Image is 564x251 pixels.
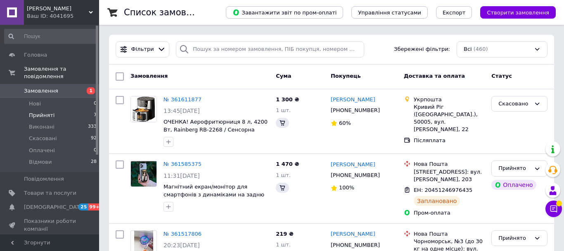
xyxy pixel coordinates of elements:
div: Прийнято [498,164,531,173]
a: № 361585375 [164,161,201,167]
span: Покупець [331,73,361,79]
span: 1 [87,87,95,94]
span: 1 300 ₴ [276,96,299,103]
input: Пошук за номером замовлення, ПІБ покупця, номером телефону, Email, номером накладної [176,41,364,57]
div: Ваш ID: 4041695 [27,12,99,20]
span: 333 [88,123,97,131]
a: [PERSON_NAME] [331,96,375,104]
div: [PHONE_NUMBER] [329,105,382,116]
button: Управління статусами [351,6,428,19]
span: Завантажити звіт по пром-оплаті [232,9,337,16]
a: Створити замовлення [472,9,556,15]
span: 219 ₴ [276,231,294,237]
a: № 361611877 [164,96,201,103]
img: Фото товару [131,161,156,186]
span: 100% [339,184,354,191]
a: [PERSON_NAME] [331,230,375,238]
span: Управління статусами [358,10,421,16]
span: Замовлення та повідомлення [24,65,99,80]
span: 20:23[DATE] [164,242,200,249]
span: ЕН: 20451246976435 [414,187,472,193]
span: Повідомлення [24,175,64,183]
img: Фото товару [131,96,156,122]
span: 11:31[DATE] [164,172,200,179]
input: Пошук [4,29,97,44]
button: Завантажити звіт по пром-оплаті [226,6,343,19]
span: Скасовані [29,135,57,142]
span: 92 [91,135,97,142]
div: Скасовано [498,100,531,108]
span: 1 шт. [276,107,291,113]
span: 1 470 ₴ [276,161,299,167]
span: 28 [91,158,97,166]
span: Фільтри [131,45,154,53]
span: Нові [29,100,41,108]
span: Створити замовлення [487,10,549,16]
div: [STREET_ADDRESS]: вул. [PERSON_NAME], 203 [414,168,485,183]
span: Cума [276,73,291,79]
span: Всі [464,45,472,53]
a: ОЧЕНКА! Аерофритюрниця 8 л, 4200 Вт, Rainberg RB-2268 / Сенсорна фритюрниця без олії (Плохе паков... [164,119,268,148]
span: (460) [474,46,488,52]
span: 13:45[DATE] [164,108,200,114]
span: Оплачені [29,147,55,154]
span: 0 [94,100,97,108]
h1: Список замовлень [124,7,208,17]
div: Післяплата [414,137,485,144]
a: Фото товару [130,160,157,187]
span: Показники роботи компанії [24,218,76,232]
button: Чат з покупцем [545,201,562,217]
span: 1 шт. [276,241,291,248]
span: Арт Маркет [27,5,89,12]
span: 0 [94,147,97,154]
span: Експорт [443,10,466,16]
span: 7 [94,112,97,119]
span: 1 шт. [276,172,291,178]
div: Пром-оплата [414,209,485,217]
div: [PHONE_NUMBER] [329,170,382,181]
span: Доставка та оплата [404,73,465,79]
div: Нова Пошта [414,160,485,168]
button: Створити замовлення [480,6,556,19]
button: Експорт [436,6,472,19]
div: Кривий Ріг ([GEOGRAPHIC_DATA].), 50005, вул. [PERSON_NAME], 22 [414,103,485,134]
span: Товари та послуги [24,189,76,197]
span: 25 [78,203,88,210]
a: Магнітний екран/монітор для смартфонів з динаміками на задню панель телефону для селфі та блогу F... [164,184,268,213]
div: Укрпошта [414,96,485,103]
span: Головна [24,51,47,59]
div: [PHONE_NUMBER] [329,240,382,251]
a: [PERSON_NAME] [331,161,375,169]
span: Прийняті [29,112,55,119]
a: № 361517806 [164,231,201,237]
div: Заплановано [414,196,460,206]
span: 60% [339,120,351,126]
span: Замовлення [24,87,58,95]
span: [DEMOGRAPHIC_DATA] [24,203,85,211]
span: Збережені фільтри: [394,45,450,53]
span: 99+ [88,203,102,210]
div: Прийнято [498,234,531,243]
span: Виконані [29,123,55,131]
div: Нова Пошта [414,230,485,238]
span: Статус [491,73,512,79]
div: Оплачено [491,180,536,190]
span: Відмови [29,158,52,166]
span: Замовлення [130,73,168,79]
